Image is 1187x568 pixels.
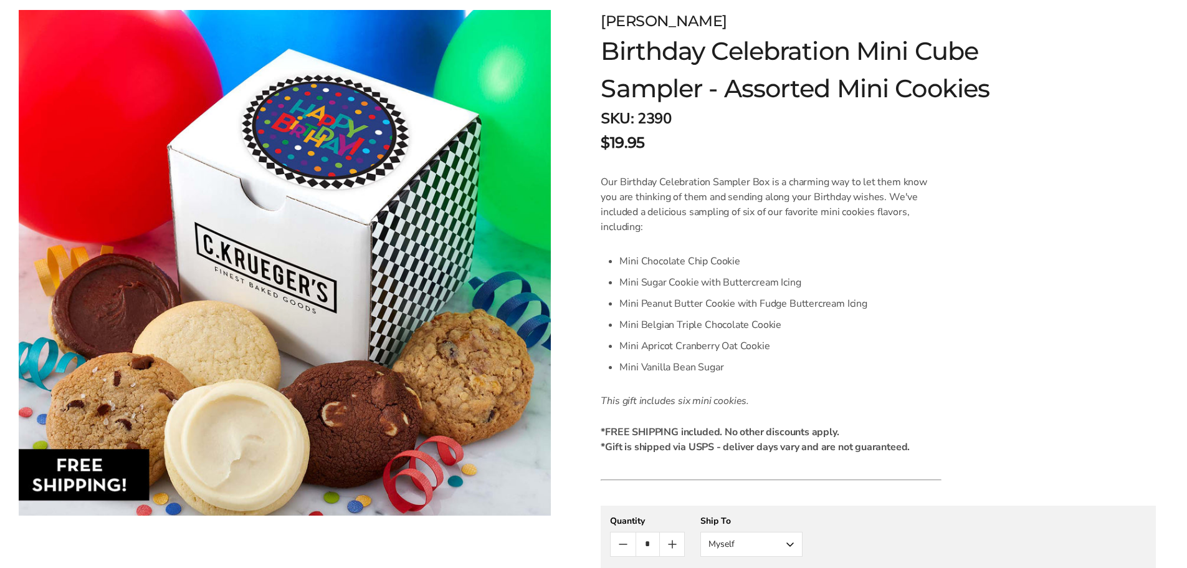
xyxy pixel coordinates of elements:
[611,532,635,556] button: Count minus
[601,394,749,408] em: This gift includes six mini cookies.
[619,339,770,353] span: Mini Apricot Cranberry Oat Cookie
[637,108,671,128] span: 2390
[619,254,740,268] span: Mini Chocolate Chip Cookie
[19,10,551,516] img: Birthday Celebration Mini Cube Sampler - Assorted Mini Cookies
[601,440,910,454] strong: *Gift is shipped via USPS - deliver days vary and are not guaranteed.
[601,175,941,234] p: Our Birthday Celebration Sampler Box is a charming way to let them know you are thinking of them ...
[619,297,867,310] span: Mini Peanut Butter Cookie with Fudge Buttercream Icing
[619,318,781,332] span: Mini Belgian Triple Chocolate Cookie
[610,515,685,527] div: Quantity
[619,276,801,289] span: Mini Sugar Cookie with Buttercream Icing
[660,532,684,556] button: Count plus
[601,32,998,107] h1: Birthday Celebration Mini Cube Sampler - Assorted Mini Cookies
[619,360,723,374] span: Mini Vanilla Bean Sugar
[601,10,998,32] div: [PERSON_NAME]
[601,132,644,154] span: $19.95
[601,108,634,128] strong: SKU:
[601,425,839,439] strong: *FREE SHIPPING included. No other discounts apply.
[700,532,803,557] button: Myself
[700,515,803,527] div: Ship To
[636,532,660,556] input: Quantity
